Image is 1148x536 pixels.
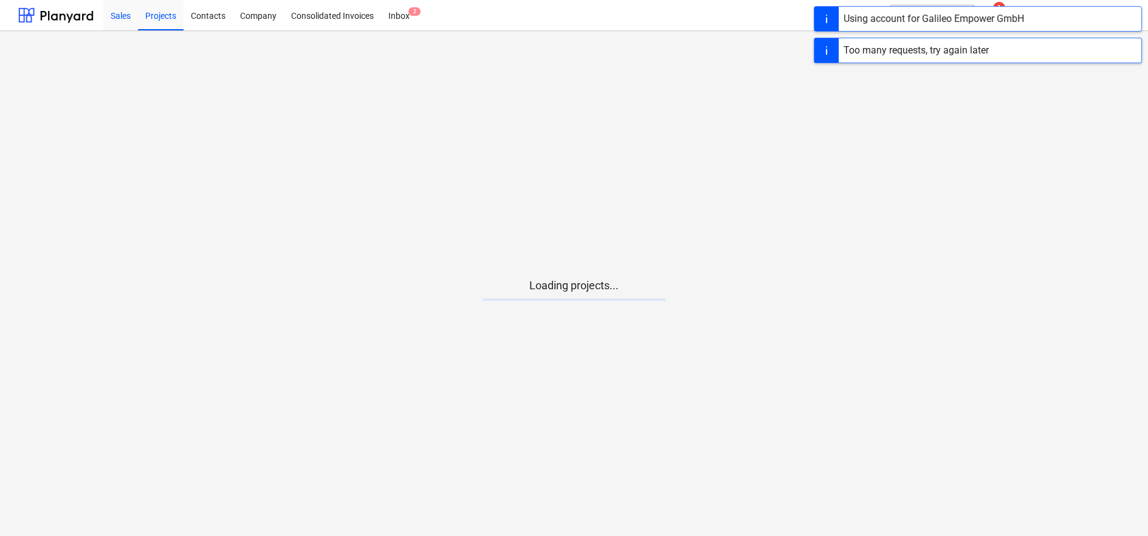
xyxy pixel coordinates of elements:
[844,43,989,58] div: Too many requests, try again later
[1087,478,1148,536] iframe: Chat Widget
[483,278,665,293] p: Loading projects...
[844,12,1024,26] div: Using account for Galileo Empower GmbH
[408,7,421,16] span: 2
